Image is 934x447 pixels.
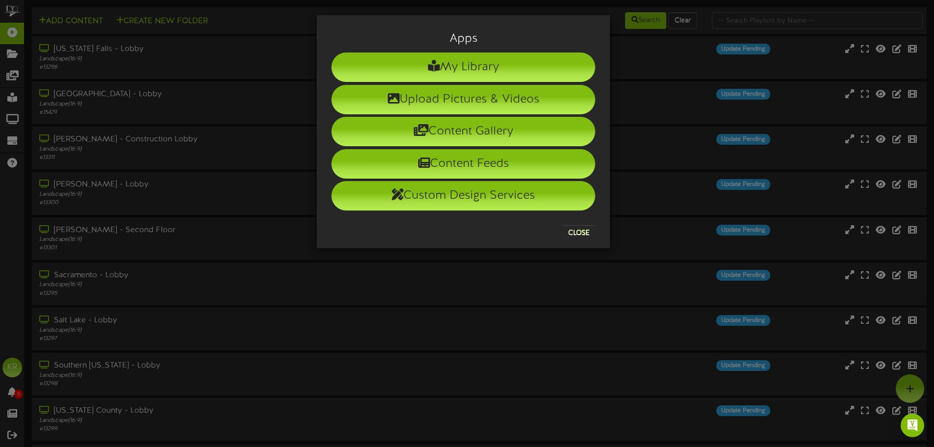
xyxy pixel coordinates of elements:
[331,117,595,146] li: Content Gallery
[331,53,595,82] li: My Library
[901,414,924,437] div: Open Intercom Messenger
[331,181,595,210] li: Custom Design Services
[562,225,595,241] button: Close
[331,149,595,179] li: Content Feeds
[331,85,595,114] li: Upload Pictures & Videos
[331,32,595,45] h3: Apps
